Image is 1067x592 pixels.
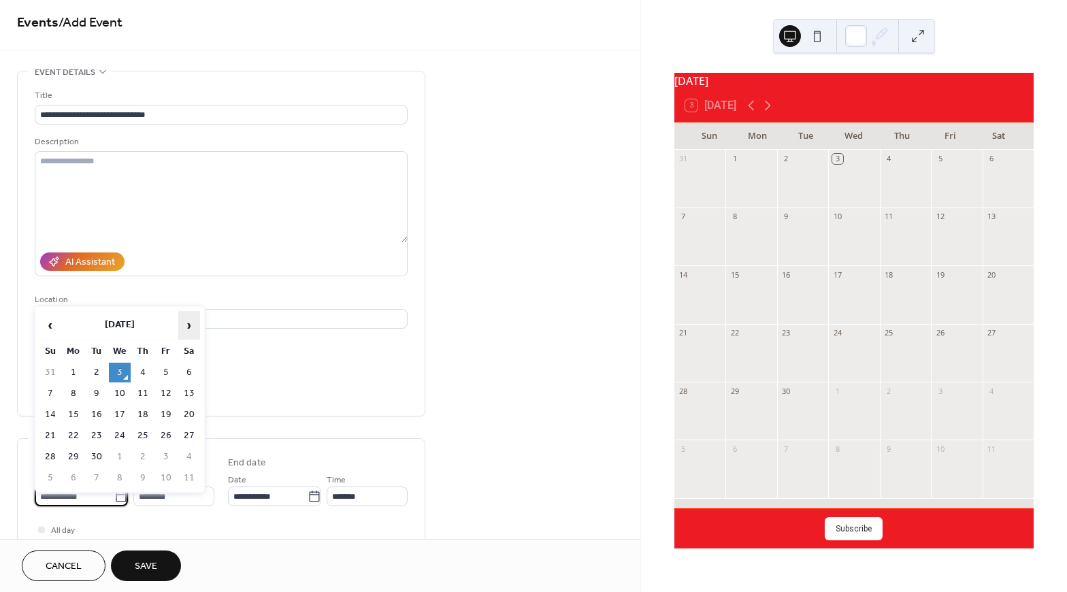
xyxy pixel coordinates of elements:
[729,328,740,338] div: 22
[35,135,405,149] div: Description
[674,73,1034,89] div: [DATE]
[39,384,61,404] td: 7
[832,328,842,338] div: 24
[132,342,154,361] th: Th
[327,474,346,488] span: Time
[132,447,154,467] td: 2
[109,405,131,425] td: 17
[63,405,84,425] td: 15
[678,444,689,454] div: 5
[155,363,177,382] td: 5
[63,447,84,467] td: 29
[878,122,926,150] div: Thu
[17,10,59,37] a: Events
[678,212,689,222] div: 7
[729,212,740,222] div: 8
[35,65,95,80] span: Event details
[63,342,84,361] th: Mo
[51,538,107,553] span: Show date only
[832,444,842,454] div: 8
[987,444,997,454] div: 11
[178,426,200,446] td: 27
[685,122,734,150] div: Sun
[178,447,200,467] td: 4
[781,386,791,396] div: 30
[884,269,894,280] div: 18
[987,269,997,280] div: 20
[678,328,689,338] div: 21
[63,363,84,382] td: 1
[781,328,791,338] div: 23
[109,447,131,467] td: 1
[935,269,945,280] div: 19
[178,342,200,361] th: Sa
[109,468,131,488] td: 8
[86,405,108,425] td: 16
[178,405,200,425] td: 20
[884,444,894,454] div: 9
[178,384,200,404] td: 13
[729,269,740,280] div: 15
[46,560,82,574] span: Cancel
[109,342,131,361] th: We
[155,468,177,488] td: 10
[729,386,740,396] div: 29
[63,311,177,340] th: [DATE]
[974,122,1023,150] div: Sat
[51,524,75,538] span: All day
[781,212,791,222] div: 9
[35,293,405,307] div: Location
[830,122,878,150] div: Wed
[678,269,689,280] div: 14
[884,386,894,396] div: 2
[832,154,842,164] div: 3
[135,560,157,574] span: Save
[39,405,61,425] td: 14
[111,550,181,581] button: Save
[935,212,945,222] div: 12
[39,426,61,446] td: 21
[155,342,177,361] th: Fr
[155,447,177,467] td: 3
[132,426,154,446] td: 25
[22,550,105,581] button: Cancel
[228,456,266,470] div: End date
[884,212,894,222] div: 11
[987,212,997,222] div: 13
[39,342,61,361] th: Su
[109,363,131,382] td: 3
[86,384,108,404] td: 9
[39,447,61,467] td: 28
[40,252,125,271] button: AI Assistant
[832,386,842,396] div: 1
[155,405,177,425] td: 19
[987,386,997,396] div: 4
[63,426,84,446] td: 22
[734,122,782,150] div: Mon
[65,256,115,270] div: AI Assistant
[935,328,945,338] div: 26
[935,386,945,396] div: 3
[178,363,200,382] td: 6
[63,468,84,488] td: 6
[926,122,974,150] div: Fri
[109,426,131,446] td: 24
[109,384,131,404] td: 10
[132,405,154,425] td: 18
[781,154,791,164] div: 2
[179,312,199,339] span: ›
[132,384,154,404] td: 11
[987,154,997,164] div: 6
[86,447,108,467] td: 30
[86,363,108,382] td: 2
[178,468,200,488] td: 11
[678,154,689,164] div: 31
[86,426,108,446] td: 23
[884,154,894,164] div: 4
[884,328,894,338] div: 25
[729,154,740,164] div: 1
[39,363,61,382] td: 31
[132,468,154,488] td: 9
[86,468,108,488] td: 7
